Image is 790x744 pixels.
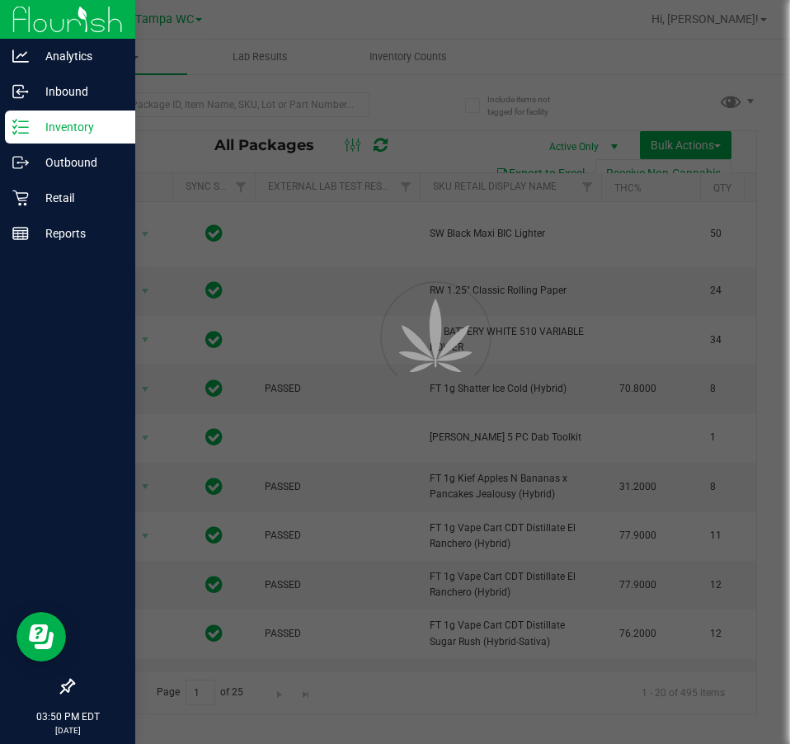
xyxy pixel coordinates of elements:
p: Inbound [29,82,128,101]
p: 03:50 PM EDT [7,709,128,724]
inline-svg: Analytics [12,48,29,64]
inline-svg: Inbound [12,83,29,100]
inline-svg: Reports [12,225,29,242]
inline-svg: Outbound [12,154,29,171]
inline-svg: Retail [12,190,29,206]
p: Analytics [29,46,128,66]
iframe: Resource center [16,612,66,662]
p: Inventory [29,117,128,137]
inline-svg: Inventory [12,119,29,135]
p: Retail [29,188,128,208]
p: Reports [29,224,128,243]
p: [DATE] [7,724,128,737]
p: Outbound [29,153,128,172]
